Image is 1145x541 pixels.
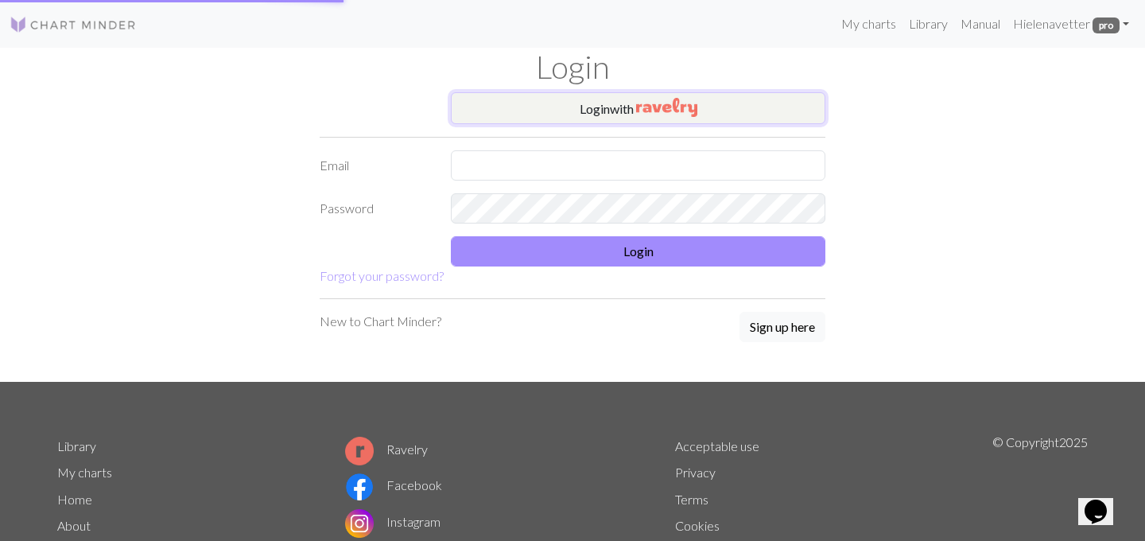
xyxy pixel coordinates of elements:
[310,193,441,224] label: Password
[345,514,441,529] a: Instagram
[57,518,91,533] a: About
[345,477,442,492] a: Facebook
[1078,477,1129,525] iframe: chat widget
[57,465,112,480] a: My charts
[739,312,825,342] button: Sign up here
[675,465,716,480] a: Privacy
[57,438,96,453] a: Library
[320,312,441,331] p: New to Chart Minder?
[57,492,92,507] a: Home
[345,473,374,501] img: Facebook logo
[310,150,441,181] label: Email
[675,438,759,453] a: Acceptable use
[345,442,428,457] a: Ravelry
[1007,8,1135,40] a: Hielenavetter pro
[48,48,1097,86] h1: Login
[636,98,697,117] img: Ravelry
[451,92,825,124] button: Loginwith
[345,509,374,538] img: Instagram logo
[320,268,444,283] a: Forgot your password?
[902,8,954,40] a: Library
[1093,18,1120,33] span: pro
[451,236,825,267] button: Login
[675,492,708,507] a: Terms
[10,15,137,34] img: Logo
[675,518,720,533] a: Cookies
[739,312,825,344] a: Sign up here
[835,8,902,40] a: My charts
[345,437,374,465] img: Ravelry logo
[954,8,1007,40] a: Manual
